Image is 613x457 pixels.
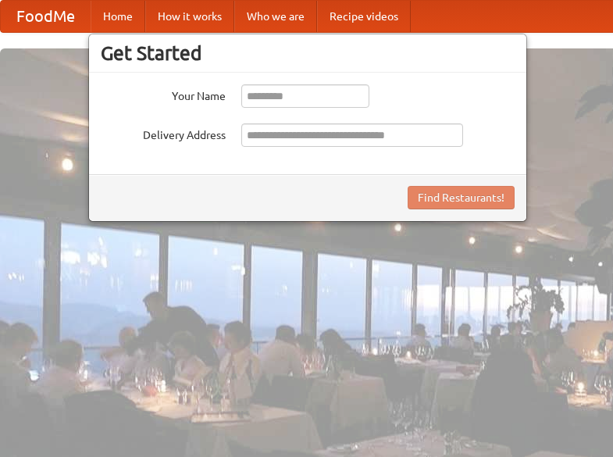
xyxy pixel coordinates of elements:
[408,186,515,209] button: Find Restaurants!
[91,1,145,32] a: Home
[145,1,234,32] a: How it works
[317,1,411,32] a: Recipe videos
[234,1,317,32] a: Who we are
[101,123,226,143] label: Delivery Address
[1,1,91,32] a: FoodMe
[101,41,515,65] h3: Get Started
[101,84,226,104] label: Your Name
